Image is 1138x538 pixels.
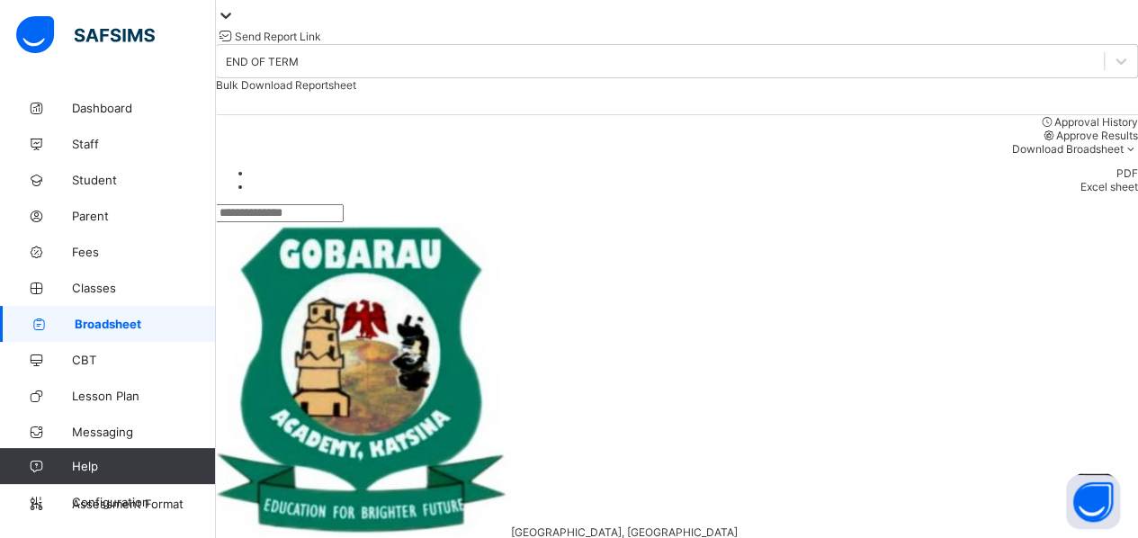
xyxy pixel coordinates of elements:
[252,166,1138,180] li: dropdown-list-item-text-0
[72,101,216,115] span: Dashboard
[1056,129,1138,142] span: Approve Results
[252,180,1138,193] li: dropdown-list-item-text-1
[1066,475,1120,529] button: Open asap
[16,16,155,54] img: safsims
[72,353,216,367] span: CBT
[1054,115,1138,129] span: Approval History
[72,389,216,403] span: Lesson Plan
[1011,142,1123,156] span: Download Broadsheet
[226,55,299,68] div: END OF TERM
[72,173,216,187] span: Student
[72,425,216,439] span: Messaging
[235,30,321,43] span: Send Report Link
[216,78,356,92] span: Bulk Download Reportsheet
[72,245,216,259] span: Fees
[72,459,215,473] span: Help
[72,137,216,151] span: Staff
[72,209,216,223] span: Parent
[72,281,216,295] span: Classes
[216,222,511,536] img: gobarau.png
[72,495,215,509] span: Configuration
[75,317,216,331] span: Broadsheet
